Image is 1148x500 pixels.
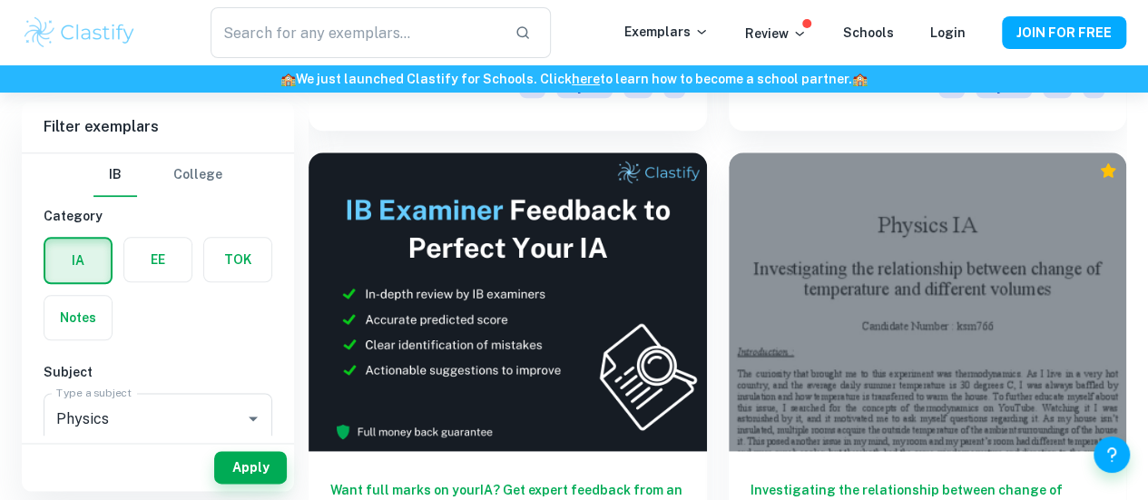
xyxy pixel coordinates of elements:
[93,153,222,197] div: Filter type choice
[204,238,271,281] button: TOK
[843,25,894,40] a: Schools
[22,102,294,152] h6: Filter exemplars
[1099,162,1117,180] div: Premium
[930,25,966,40] a: Login
[280,72,296,86] span: 🏫
[309,152,707,451] img: Thumbnail
[1094,436,1130,473] button: Help and Feedback
[173,153,222,197] button: College
[22,15,137,51] img: Clastify logo
[44,296,112,339] button: Notes
[93,153,137,197] button: IB
[44,362,272,382] h6: Subject
[1002,16,1126,49] button: JOIN FOR FREE
[240,406,266,431] button: Open
[624,22,709,42] p: Exemplars
[572,72,600,86] a: here
[45,239,111,282] button: IA
[56,385,132,400] label: Type a subject
[211,7,501,58] input: Search for any exemplars...
[214,451,287,484] button: Apply
[44,206,272,226] h6: Category
[4,69,1144,89] h6: We just launched Clastify for Schools. Click to learn how to become a school partner.
[852,72,868,86] span: 🏫
[124,238,191,281] button: EE
[745,24,807,44] p: Review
